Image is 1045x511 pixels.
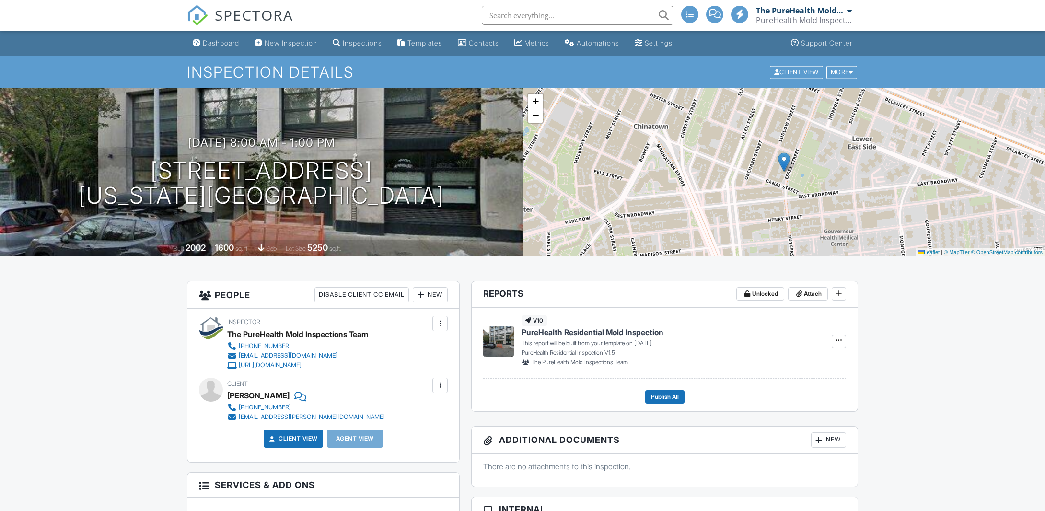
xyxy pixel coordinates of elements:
[407,39,442,47] div: Templates
[227,360,360,370] a: [URL][DOMAIN_NAME]
[826,66,858,79] div: More
[174,245,184,252] span: Built
[801,39,852,47] div: Support Center
[811,432,846,448] div: New
[469,39,499,47] div: Contacts
[394,35,446,52] a: Templates
[528,94,543,108] a: Zoom in
[941,249,942,255] span: |
[472,427,858,454] h3: Additional Documents
[533,109,539,121] span: −
[227,388,290,403] div: [PERSON_NAME]
[187,5,208,26] img: The Best Home Inspection Software - Spectora
[645,39,673,47] div: Settings
[187,281,459,309] h3: People
[307,243,328,253] div: 5250
[482,6,673,25] input: Search everything...
[454,35,503,52] a: Contacts
[239,361,302,369] div: [URL][DOMAIN_NAME]
[577,39,619,47] div: Automations
[227,318,260,325] span: Inspector
[251,35,321,52] a: New Inspection
[227,380,248,387] span: Client
[314,287,409,302] div: Disable Client CC Email
[215,5,293,25] span: SPECTORA
[227,412,385,422] a: [EMAIL_ADDRESS][PERSON_NAME][DOMAIN_NAME]
[343,39,382,47] div: Inspections
[329,245,341,252] span: sq.ft.
[187,473,459,498] h3: Services & Add ons
[189,35,243,52] a: Dashboard
[770,66,823,79] div: Client View
[918,249,940,255] a: Leaflet
[524,39,549,47] div: Metrics
[511,35,553,52] a: Metrics
[186,243,206,253] div: 2002
[483,461,846,472] p: There are no attachments to this inspection.
[227,403,385,412] a: [PHONE_NUMBER]
[286,245,306,252] span: Lot Size
[227,327,368,341] div: The PureHealth Mold Inspections Team
[561,35,623,52] a: Automations (Basic)
[227,351,360,360] a: [EMAIL_ADDRESS][DOMAIN_NAME]
[235,245,249,252] span: sq. ft.
[787,35,856,52] a: Support Center
[215,243,234,253] div: 1600
[528,108,543,123] a: Zoom out
[188,136,335,149] h3: [DATE] 8:00 am - 1:00 pm
[267,434,318,443] a: Client View
[631,35,676,52] a: Settings
[266,245,277,252] span: slab
[769,68,825,75] a: Client View
[778,152,790,172] img: Marker
[79,158,444,209] h1: [STREET_ADDRESS] [US_STATE][GEOGRAPHIC_DATA]
[756,15,852,25] div: PureHealth Mold Inspections
[239,413,385,421] div: [EMAIL_ADDRESS][PERSON_NAME][DOMAIN_NAME]
[187,64,858,81] h1: Inspection Details
[265,39,317,47] div: New Inspection
[239,404,291,411] div: [PHONE_NUMBER]
[971,249,1043,255] a: © OpenStreetMap contributors
[413,287,448,302] div: New
[329,35,386,52] a: Inspections
[239,342,291,350] div: [PHONE_NUMBER]
[239,352,337,360] div: [EMAIL_ADDRESS][DOMAIN_NAME]
[756,6,845,15] div: The PureHealth Mold Inspections Team
[187,13,293,33] a: SPECTORA
[227,341,360,351] a: [PHONE_NUMBER]
[944,249,970,255] a: © MapTiler
[533,95,539,107] span: +
[203,39,239,47] div: Dashboard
